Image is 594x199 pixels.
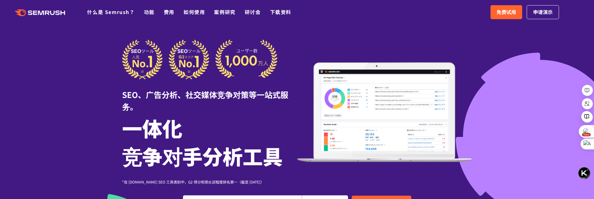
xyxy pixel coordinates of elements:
[122,89,288,112] font: SEO、广告分析、社交媒体竞争对策等一站式服务。
[214,8,235,16] a: 案例研究
[527,5,559,19] a: 申请演示
[164,8,174,16] a: 费用
[184,8,205,16] a: 如何使用
[87,8,135,16] a: 什么是 Semrush？
[497,8,516,16] font: 免费试用
[122,141,283,170] font: 竞争对手分析工具
[533,8,553,16] font: 申请演示
[270,8,291,16] a: 下载资料
[144,8,155,16] a: 功能
[490,5,522,19] a: 免费试用
[245,8,261,16] a: 研讨会
[122,179,264,184] font: *在 [DOMAIN_NAME] SEO 工具类别中，G2 得分和受欢迎程度排名第一（截至 [DATE]）
[122,113,182,142] font: 一体化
